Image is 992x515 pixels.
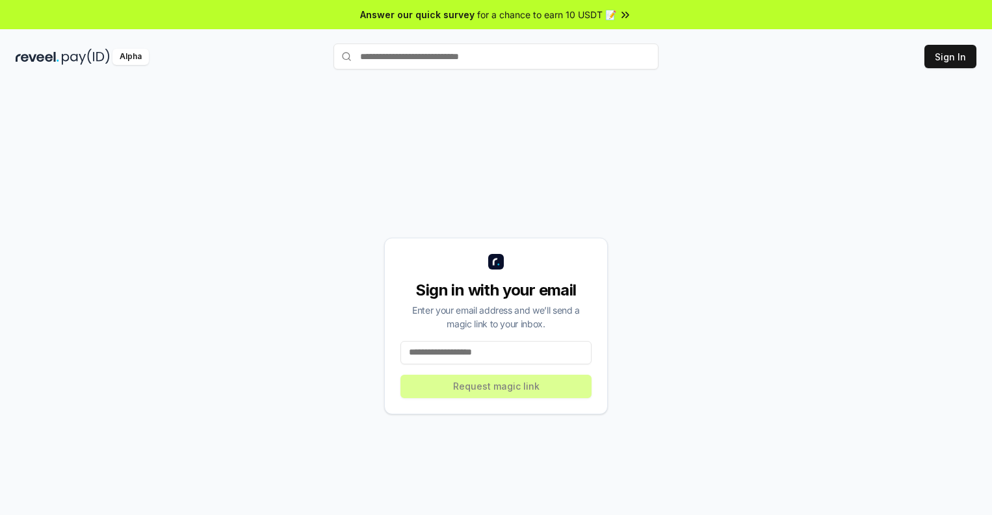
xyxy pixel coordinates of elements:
[62,49,110,65] img: pay_id
[477,8,616,21] span: for a chance to earn 10 USDT 📝
[400,280,592,301] div: Sign in with your email
[924,45,976,68] button: Sign In
[112,49,149,65] div: Alpha
[488,254,504,270] img: logo_small
[360,8,475,21] span: Answer our quick survey
[400,303,592,331] div: Enter your email address and we’ll send a magic link to your inbox.
[16,49,59,65] img: reveel_dark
